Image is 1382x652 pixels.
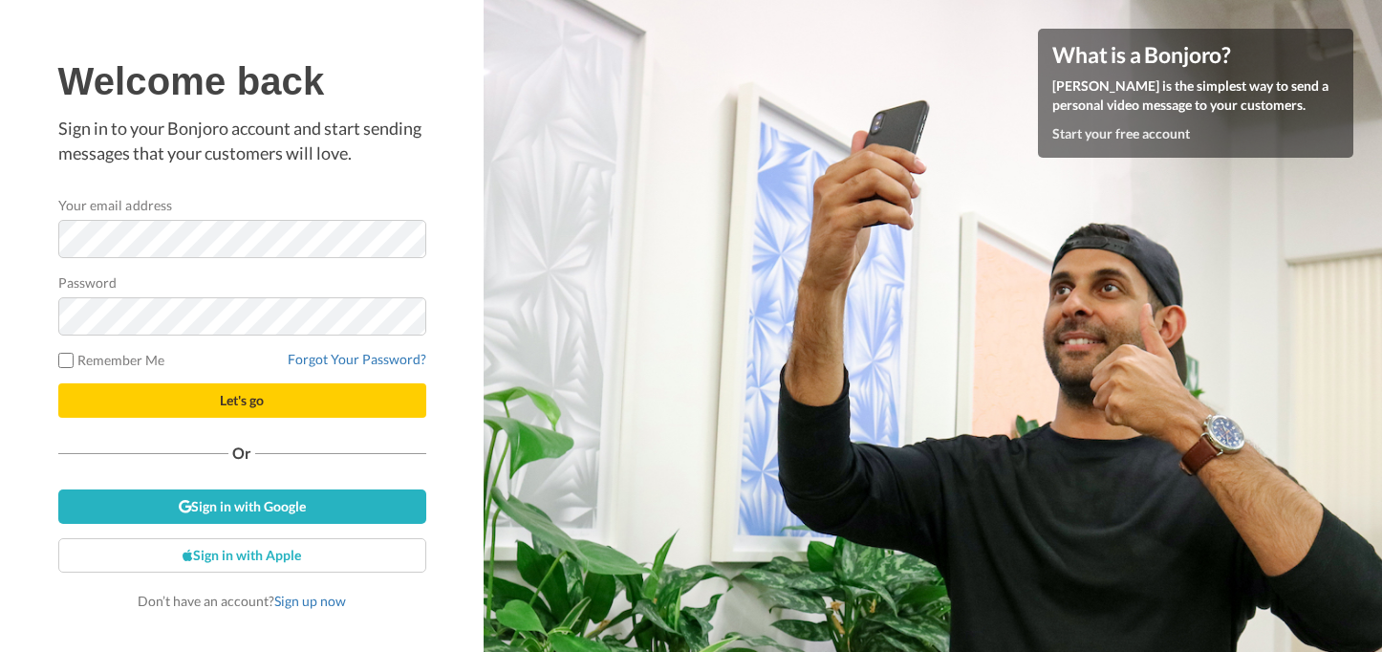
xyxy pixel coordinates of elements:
label: Remember Me [58,350,165,370]
p: [PERSON_NAME] is the simplest way to send a personal video message to your customers. [1052,76,1339,115]
span: Or [228,446,255,460]
a: Sign up now [274,593,346,609]
p: Sign in to your Bonjoro account and start sending messages that your customers will love. [58,117,426,165]
span: Let's go [220,392,264,408]
a: Sign in with Google [58,489,426,524]
a: Forgot Your Password? [288,351,426,367]
label: Your email address [58,195,172,215]
a: Sign in with Apple [58,538,426,573]
input: Remember Me [58,353,74,368]
h1: Welcome back [58,60,426,102]
h4: What is a Bonjoro? [1052,43,1339,67]
button: Let's go [58,383,426,418]
a: Start your free account [1052,125,1190,141]
label: Password [58,272,118,293]
span: Don’t have an account? [138,593,346,609]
